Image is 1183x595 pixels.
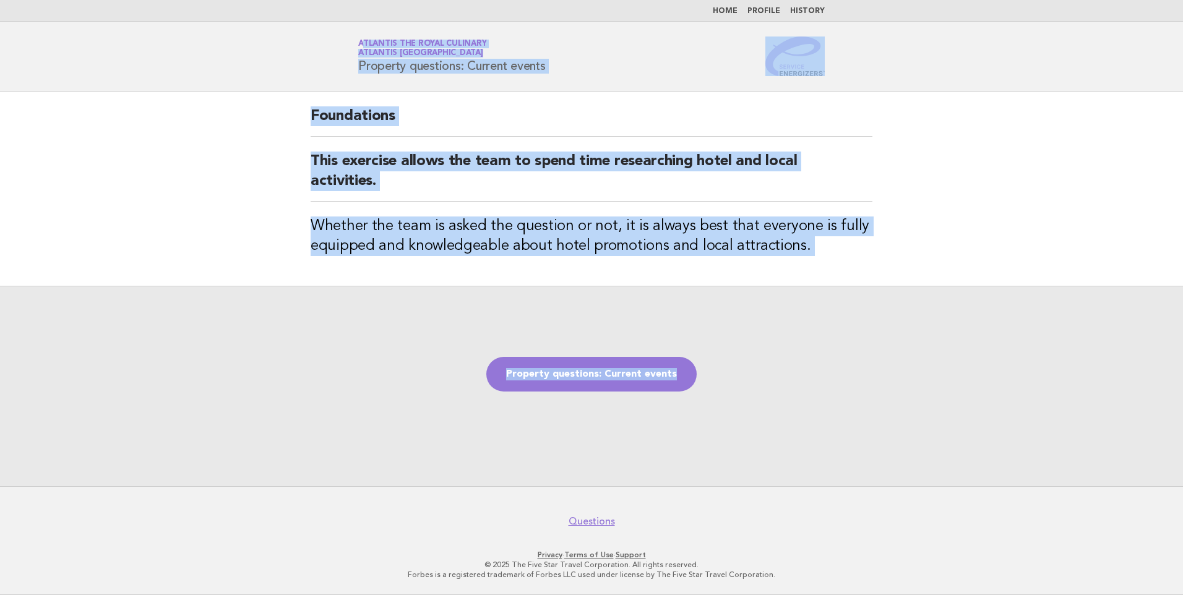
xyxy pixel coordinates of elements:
img: Service Energizers [765,36,825,76]
a: Privacy [538,550,562,559]
span: Atlantis [GEOGRAPHIC_DATA] [358,49,483,58]
a: Home [713,7,738,15]
a: Atlantis the Royal CulinaryAtlantis [GEOGRAPHIC_DATA] [358,40,486,57]
a: Terms of Use [564,550,614,559]
a: Support [616,550,646,559]
h1: Property questions: Current events [358,40,546,72]
p: · · [213,550,970,560]
p: Forbes is a registered trademark of Forbes LLC used under license by The Five Star Travel Corpora... [213,570,970,580]
a: Profile [747,7,780,15]
a: Property questions: Current events [486,357,697,392]
p: © 2025 The Five Star Travel Corporation. All rights reserved. [213,560,970,570]
h3: Whether the team is asked the question or not, it is always best that everyone is fully equipped ... [311,216,872,256]
h2: Foundations [311,106,872,137]
h2: This exercise allows the team to spend time researching hotel and local activities. [311,152,872,202]
a: Questions [569,515,615,528]
a: History [790,7,825,15]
